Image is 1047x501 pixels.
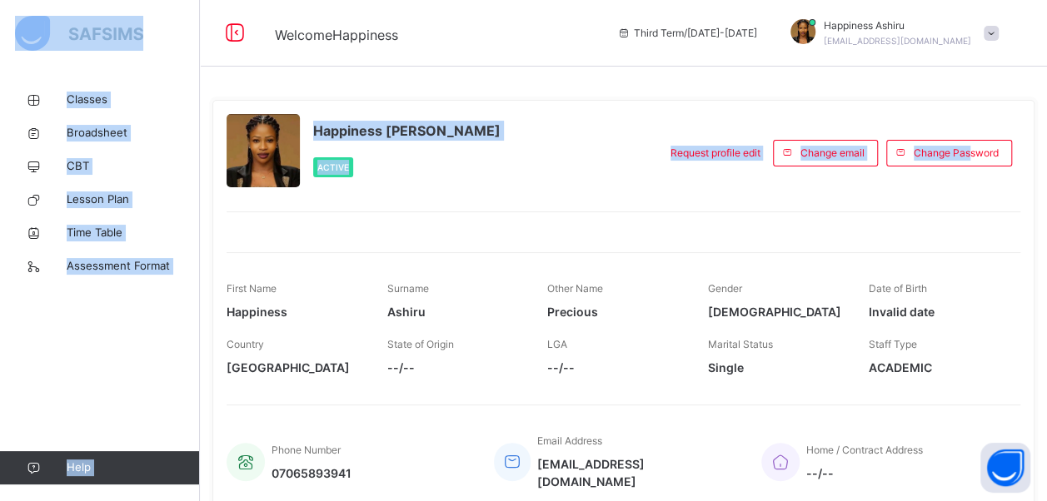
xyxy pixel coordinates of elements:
[67,158,200,175] span: CBT
[708,282,742,295] span: Gender
[275,27,398,43] span: Welcome Happiness
[824,36,971,46] span: [EMAIL_ADDRESS][DOMAIN_NAME]
[387,338,454,350] span: State of Origin
[708,359,844,376] span: Single
[980,443,1030,493] button: Open asap
[547,303,683,320] span: Precious
[671,146,760,161] span: Request profile edit
[67,125,200,141] span: Broadsheet
[547,282,603,295] span: Other Name
[67,459,199,476] span: Help
[914,146,999,161] span: Change Password
[387,282,429,295] span: Surname
[537,455,736,490] span: [EMAIL_ADDRESS][DOMAIN_NAME]
[800,146,865,161] span: Change email
[387,359,523,376] span: --/--
[708,303,844,320] span: [DEMOGRAPHIC_DATA]
[317,162,349,172] span: Active
[806,464,923,482] span: --/--
[387,303,523,320] span: Ashiru
[824,18,971,33] span: Happiness Ashiru
[708,338,773,350] span: Marital Status
[227,359,362,376] span: [GEOGRAPHIC_DATA]
[617,26,757,41] span: session/term information
[227,303,362,320] span: Happiness
[67,92,200,108] span: Classes
[272,464,351,482] span: 07065893941
[868,359,1004,376] span: ACADEMIC
[313,121,501,141] span: Happiness [PERSON_NAME]
[227,282,277,295] span: First Name
[537,434,602,447] span: Email Address
[774,18,1007,48] div: HappinessAshiru
[272,444,341,456] span: Phone Number
[547,338,567,350] span: LGA
[227,338,264,350] span: Country
[67,258,200,275] span: Assessment Format
[868,282,926,295] span: Date of Birth
[806,444,923,456] span: Home / Contract Address
[67,225,200,241] span: Time Table
[868,338,916,350] span: Staff Type
[67,191,200,208] span: Lesson Plan
[547,359,683,376] span: --/--
[15,16,143,51] img: safsims
[868,303,1004,320] span: Invalid date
